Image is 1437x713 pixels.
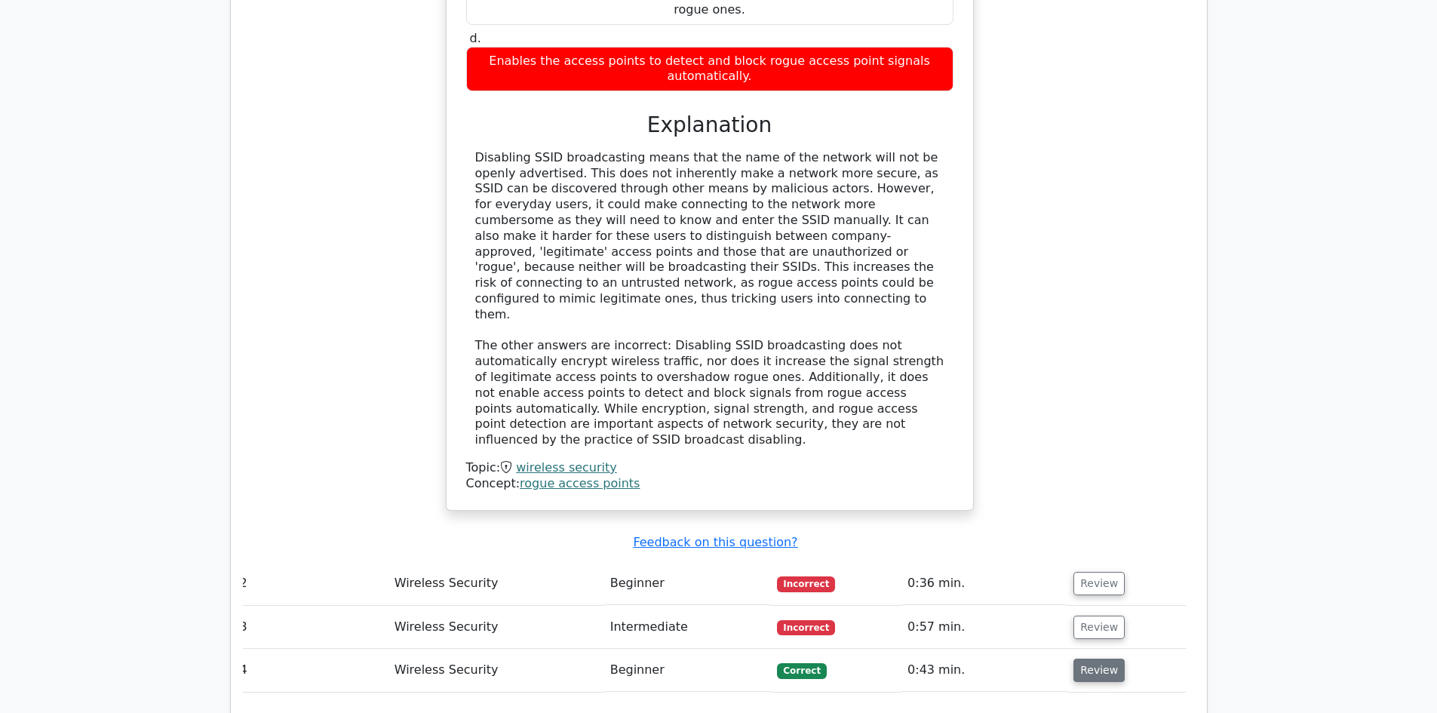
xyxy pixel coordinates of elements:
a: rogue access points [520,476,640,490]
button: Review [1073,616,1125,639]
td: Intermediate [604,606,772,649]
td: 4 [234,649,388,692]
td: 0:43 min. [901,649,1067,692]
td: 3 [234,606,388,649]
span: Incorrect [777,620,835,635]
td: 2 [234,562,388,605]
a: wireless security [516,460,617,475]
div: Enables the access points to detect and block rogue access point signals automatically. [466,47,953,92]
button: Review [1073,659,1125,682]
td: Wireless Security [388,562,604,605]
td: Wireless Security [388,649,604,692]
span: d. [470,31,481,45]
a: Feedback on this question? [633,535,797,549]
div: Concept: [466,476,953,492]
td: Wireless Security [388,606,604,649]
td: 0:36 min. [901,562,1067,605]
div: Topic: [466,460,953,476]
span: Incorrect [777,576,835,592]
td: Beginner [604,649,772,692]
td: 0:57 min. [901,606,1067,649]
button: Review [1073,572,1125,595]
h3: Explanation [475,112,944,138]
td: Beginner [604,562,772,605]
div: Disabling SSID broadcasting means that the name of the network will not be openly advertised. Thi... [475,150,944,448]
span: Correct [777,663,826,678]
